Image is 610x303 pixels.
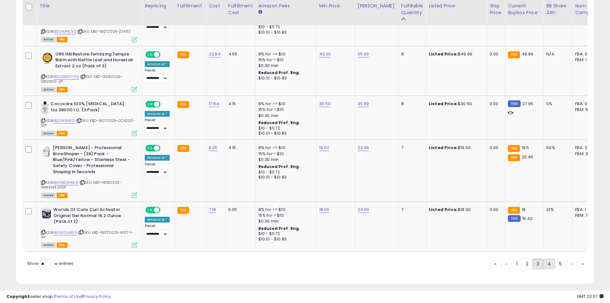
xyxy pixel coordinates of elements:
a: Terms of Use [55,293,82,299]
div: FBA: 1 [575,207,596,213]
div: ASIN: [41,101,137,135]
div: Amazon Fees [258,3,314,9]
span: | SKU: EBD-18072025-W07-1-6P [41,230,133,240]
a: Privacy Policy [83,293,111,299]
div: Current Buybox Price [508,3,541,16]
a: 17.84 [209,101,219,107]
div: $10.01 - $10.83 [258,76,312,81]
b: Listed Price: [429,101,458,107]
div: $10.01 - $10.83 [258,30,312,35]
div: 8% for <= $10 [258,207,312,213]
div: Listed Price [429,3,484,9]
div: Fulfillable Quantity [401,3,423,16]
div: Repricing [145,3,172,9]
span: ON [146,52,154,57]
img: 51jo+0JF2yL._SL40_.jpg [41,51,54,64]
div: 0.00 [490,101,500,107]
a: 24.00 [358,206,370,213]
div: Fulfillment Cost [228,3,253,16]
b: ORS HAIRestore Fertilizing Temple Balm with Nettle Leaf and Horsetail Extract 2 oz (Pack of 3) [55,51,133,71]
span: 2025-09-16 23:07 GMT [577,293,604,299]
div: $0.30 min [258,157,312,163]
b: [PERSON_NAME] - Professional BrowShaper - (36) Pack - Blue/Pink/Yellow - Stainless Steel - Safety... [53,145,131,176]
div: $30.50 [429,101,482,107]
div: 4.15 [228,145,251,151]
b: Worlds Of Curls Curl Activator Original Gel Normal 16.2 Ounce (Pack of 2) [53,207,131,226]
div: FBA: 0 [575,51,596,57]
div: Amazon AI * [145,155,170,161]
small: FBA [177,101,189,108]
span: ON [146,207,154,213]
span: OFF [159,146,170,151]
div: FBM: 9 [575,107,596,113]
a: 7.18 [209,206,216,213]
div: $0.30 min [258,218,312,224]
a: 3 [533,258,543,269]
div: 6.05 [228,207,251,213]
div: Preset: [145,224,170,238]
span: Show: entries [27,260,73,266]
div: FBM: 3 [575,151,596,157]
a: 5 [555,258,566,269]
span: 27.95 [522,101,533,107]
div: ASIN: [41,51,137,92]
small: FBA [177,145,189,152]
div: 0.00 [490,207,500,213]
div: 15% for > $10 [258,57,312,63]
span: « [494,261,496,267]
a: 23.84 [209,51,221,57]
strong: Copyright [6,293,30,299]
span: OFF [159,102,170,107]
div: 7 [401,207,421,213]
b: Listed Price: [429,51,458,57]
div: FBM: 7 [575,213,596,218]
img: 41RYhnbCxjL._SL40_.jpg [41,101,49,114]
a: B004FR452I [54,118,75,123]
span: FBA [57,87,68,92]
div: $10 - $11.72 [258,170,312,175]
div: $10.01 - $10.83 [258,131,312,136]
span: All listings currently available for purchase on Amazon [41,193,56,198]
span: All listings currently available for purchase on Amazon [41,87,56,92]
div: 0% [546,101,567,107]
span: 49.99 [522,51,533,57]
div: Min Price [319,3,352,9]
a: 55.00 [358,51,369,57]
span: FBA [57,242,68,248]
small: FBA [508,145,520,152]
small: FBA [177,207,189,214]
a: 43.00 [319,51,331,57]
div: Ship Price [490,3,502,16]
span: FBA [57,193,68,198]
div: Title [39,3,139,9]
div: 50% [546,145,567,151]
span: OFF [159,207,170,213]
div: Amazon AI * [145,217,170,223]
div: 0.00 [490,51,500,57]
div: $0.30 min [258,113,312,119]
div: $49.99 [429,51,482,57]
div: $10 - $11.72 [258,126,312,131]
b: Reduced Prof. Rng. [258,164,300,169]
div: 7 [401,145,421,151]
div: $10 - $11.72 [258,24,312,30]
span: | SKU: EBD-14082025-ANN5134-DISP [41,180,121,189]
div: 0.00 [490,145,500,151]
a: 18.00 [319,206,329,213]
a: 1 [512,258,522,269]
small: FBA [177,51,189,58]
small: FBM [508,215,520,222]
b: Reduced Prof. Rng. [258,70,300,75]
a: B004LP4CVS [54,29,76,34]
div: 15% for > $10 [258,107,312,113]
span: All listings currently available for purchase on Amazon [41,37,56,42]
div: Preset: [145,162,170,177]
div: 15% for > $10 [258,151,312,157]
span: ON [146,146,154,151]
div: $19.50 [429,145,482,151]
div: FBM: 1 [575,57,596,63]
div: Amazon AI * [145,61,170,67]
div: [PERSON_NAME] [358,3,396,9]
div: $10 - $11.72 [258,231,312,237]
div: Amazon AI * [145,111,170,117]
